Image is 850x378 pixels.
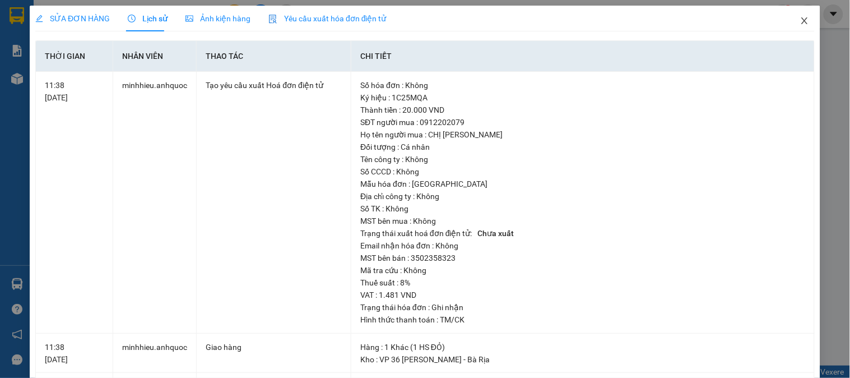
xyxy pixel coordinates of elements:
div: Số CCCD : Không [360,165,805,178]
span: SỬA ĐƠN HÀNG [35,14,110,23]
div: SĐT người mua : 0912202079 [360,116,805,128]
span: Lịch sử [128,14,168,23]
div: Giao hàng [206,341,342,353]
div: Trạng thái hóa đơn : Ghi nhận [360,301,805,314]
span: Yêu cầu xuất hóa đơn điện tử [268,14,387,23]
div: Số TK : Không [360,202,805,215]
img: icon [268,15,277,24]
div: 11:38 [DATE] [45,341,104,366]
div: Ký hiệu : 1C25MQA [360,91,805,104]
div: Trạng thái xuất hoá đơn điện tử : [360,227,805,239]
div: VAT : 1.481 VND [360,289,805,301]
button: Close [789,6,820,37]
div: Hàng : 1 Khác (1 HS ĐỎ) [360,341,805,353]
div: MST bên mua : Không [360,215,805,227]
span: picture [185,15,193,22]
td: minhhieu.anhquoc [113,334,197,374]
th: Thao tác [197,41,351,72]
div: Hình thức thanh toán : TM/CK [360,314,805,326]
th: Nhân viên [113,41,197,72]
div: Thành tiền : 20.000 VND [360,104,805,116]
div: Địa chỉ công ty : Không [360,190,805,202]
div: 11:38 [DATE] [45,79,104,104]
div: MST bên bán : 3502358323 [360,252,805,264]
div: Đối tượng : Cá nhân [360,141,805,153]
span: Ảnh kiện hàng [185,14,250,23]
div: Tên công ty : Không [360,153,805,165]
span: close [800,16,809,25]
th: Thời gian [36,41,113,72]
div: Họ tên người mua : CHỊ [PERSON_NAME] [360,128,805,141]
span: Chưa xuất [474,228,518,239]
span: edit [35,15,43,22]
div: Mã tra cứu : Không [360,264,805,276]
div: Mẫu hóa đơn : [GEOGRAPHIC_DATA] [360,178,805,190]
div: Tạo yêu cầu xuất Hoá đơn điện tử [206,79,342,91]
span: clock-circle [128,15,136,22]
div: Email nhận hóa đơn : Không [360,239,805,252]
div: Kho : VP 36 [PERSON_NAME] - Bà Rịa [360,353,805,366]
td: minhhieu.anhquoc [113,72,197,334]
div: Số hóa đơn : Không [360,79,805,91]
div: Thuế suất : 8% [360,276,805,289]
th: Chi tiết [351,41,815,72]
